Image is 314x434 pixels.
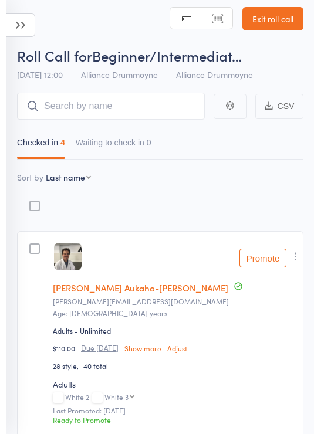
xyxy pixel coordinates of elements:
button: Waiting to check in0 [76,132,151,159]
span: Beginner/Intermediat… [92,46,242,65]
span: 40 total [83,361,108,371]
span: Alliance Drummoyne [81,69,158,80]
input: Search by name [17,93,205,120]
span: Roll Call for [17,46,92,65]
small: Last Promoted: [DATE] [53,406,295,415]
label: Sort by [17,171,43,183]
img: image1740531663.png [54,243,82,270]
div: 4 [60,138,65,147]
div: $110.00 [53,343,295,353]
a: Exit roll call [242,7,303,30]
button: Promote [239,249,286,267]
div: White 2 [53,393,295,403]
button: Checked in4 [17,132,65,159]
div: White 3 [104,393,129,401]
div: Adults - Unlimited [53,325,111,335]
a: Show more [124,344,161,352]
div: Ready to Promote [53,415,295,425]
span: Alliance Drummoyne [176,69,253,80]
div: Adults [53,378,295,390]
a: [PERSON_NAME] Aukaha-[PERSON_NAME] [53,282,228,294]
span: Age: [DEMOGRAPHIC_DATA] years [53,308,167,318]
small: Due [DATE] [81,344,119,352]
small: matthew.aukaha@gmail.com [53,297,295,306]
button: CSV [255,94,303,119]
span: 28 style [53,361,83,371]
span: [DATE] 12:00 [17,69,63,80]
a: Adjust [167,344,187,352]
div: Last name [46,171,85,183]
div: 0 [147,138,151,147]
